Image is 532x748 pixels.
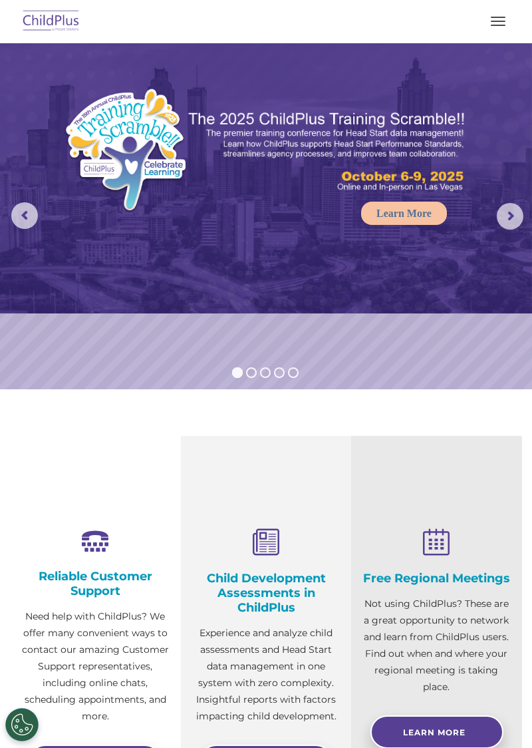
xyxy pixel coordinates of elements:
p: Not using ChildPlus? These are a great opportunity to network and learn from ChildPlus users. Fin... [361,596,512,695]
h4: Reliable Customer Support [20,569,171,598]
h4: Free Regional Meetings [361,571,512,586]
p: Need help with ChildPlus? We offer many convenient ways to contact our amazing Customer Support r... [20,608,171,725]
button: Cookies Settings [5,708,39,741]
a: Learn More [361,202,447,225]
img: ChildPlus by Procare Solutions [20,6,82,37]
span: Learn More [403,727,465,737]
h4: Child Development Assessments in ChildPlus [191,571,342,615]
p: Experience and analyze child assessments and Head Start data management in one system with zero c... [191,625,342,725]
